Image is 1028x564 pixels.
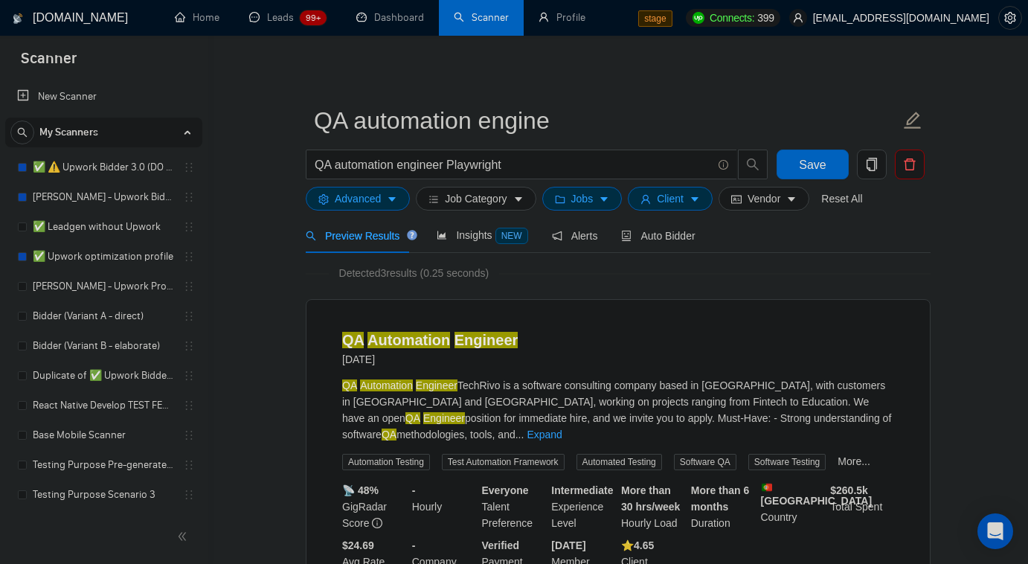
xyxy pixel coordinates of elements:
li: New Scanner [5,82,202,112]
span: info-circle [372,518,382,528]
mark: Engineer [454,332,518,348]
span: Software QA [674,454,736,470]
span: Job Category [445,190,507,207]
b: [DATE] [551,539,585,551]
b: - [412,539,416,551]
b: Everyone [482,484,529,496]
span: Vendor [748,190,780,207]
div: Experience Level [548,482,618,531]
span: holder [183,429,195,441]
a: Reset All [821,190,862,207]
span: info-circle [719,160,728,170]
img: 🇵🇹 [762,482,772,493]
span: caret-down [513,193,524,205]
button: idcardVendorcaret-down [719,187,809,211]
button: settingAdvancedcaret-down [306,187,410,211]
span: search [306,231,316,241]
span: Software Testing [748,454,826,470]
button: delete [895,150,925,179]
div: Country [758,482,828,531]
span: Test Automation Framework [442,454,565,470]
span: Detected 3 results (0.25 seconds) [329,265,500,281]
span: holder [183,310,195,322]
sup: 99+ [300,10,327,25]
div: Total Spent [827,482,897,531]
a: React Native Develop TEST FEB 123 [33,391,174,420]
span: notification [552,231,562,241]
span: holder [183,340,195,352]
span: caret-down [690,193,700,205]
button: folderJobscaret-down [542,187,623,211]
span: edit [903,111,922,130]
b: More than 6 months [691,484,750,513]
span: holder [183,161,195,173]
a: ✅ Upwork optimization profile [33,242,174,272]
a: setting [998,12,1022,24]
mark: QA [342,332,364,348]
span: copy [858,158,886,171]
span: search [11,127,33,138]
span: idcard [731,193,742,205]
a: ✅ ⚠️ Upwork Bidder 3.0 (DO NOT TOUCH) [33,153,174,182]
span: area-chart [437,230,447,240]
div: Duration [688,482,758,531]
span: Alerts [552,230,598,242]
span: Preview Results [306,230,413,242]
a: ✅ Leadgen without Upwork [33,212,174,242]
span: search [739,158,767,171]
span: Insights [437,229,527,241]
span: Client [657,190,684,207]
div: Talent Preference [479,482,549,531]
span: holder [183,281,195,292]
span: caret-down [786,193,797,205]
img: logo [13,7,23,31]
a: [PERSON_NAME] - Upwork Bidder [33,182,174,212]
button: Save [777,150,849,179]
button: search [738,150,768,179]
a: New Scanner [17,82,190,112]
span: holder [183,400,195,411]
span: Automation Testing [342,454,430,470]
span: ... [515,429,524,440]
a: Base Mobile Scanner [33,420,174,450]
span: delete [896,158,924,171]
span: setting [999,12,1021,24]
input: Scanner name... [314,102,900,139]
span: 399 [757,10,774,26]
div: Open Intercom Messenger [977,513,1013,549]
button: userClientcaret-down [628,187,713,211]
span: Scanner [9,48,89,79]
span: holder [183,459,195,471]
mark: QA [342,379,357,391]
span: caret-down [599,193,609,205]
b: - [412,484,416,496]
button: setting [998,6,1022,30]
a: Bidder (Variant B - elaborate) [33,331,174,361]
div: TechRivo is a software consulting company based in [GEOGRAPHIC_DATA], with customers in [GEOGRAPH... [342,377,894,443]
input: Search Freelance Jobs... [315,156,712,174]
span: holder [183,191,195,203]
mark: QA [405,412,420,424]
span: Connects: [710,10,754,26]
span: holder [183,489,195,501]
a: Bidder (Variant A - direct) [33,301,174,331]
button: barsJob Categorycaret-down [416,187,536,211]
mark: QA [382,429,396,440]
span: folder [555,193,565,205]
a: Expand [527,429,562,440]
b: ⭐️ 4.65 [621,539,654,551]
div: Tooltip anchor [405,228,419,242]
mark: Engineer [423,412,465,424]
span: Advanced [335,190,381,207]
b: 📡 48% [342,484,379,496]
div: GigRadar Score [339,482,409,531]
b: Verified [482,539,520,551]
b: Intermediate [551,484,613,496]
span: Jobs [571,190,594,207]
span: My Scanners [39,118,98,147]
span: setting [318,193,329,205]
mark: Automation [367,332,450,348]
b: $ 260.5k [830,484,868,496]
a: Testing Purpose Pre-generated 1 [33,450,174,480]
b: More than 30 hrs/week [621,484,680,513]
